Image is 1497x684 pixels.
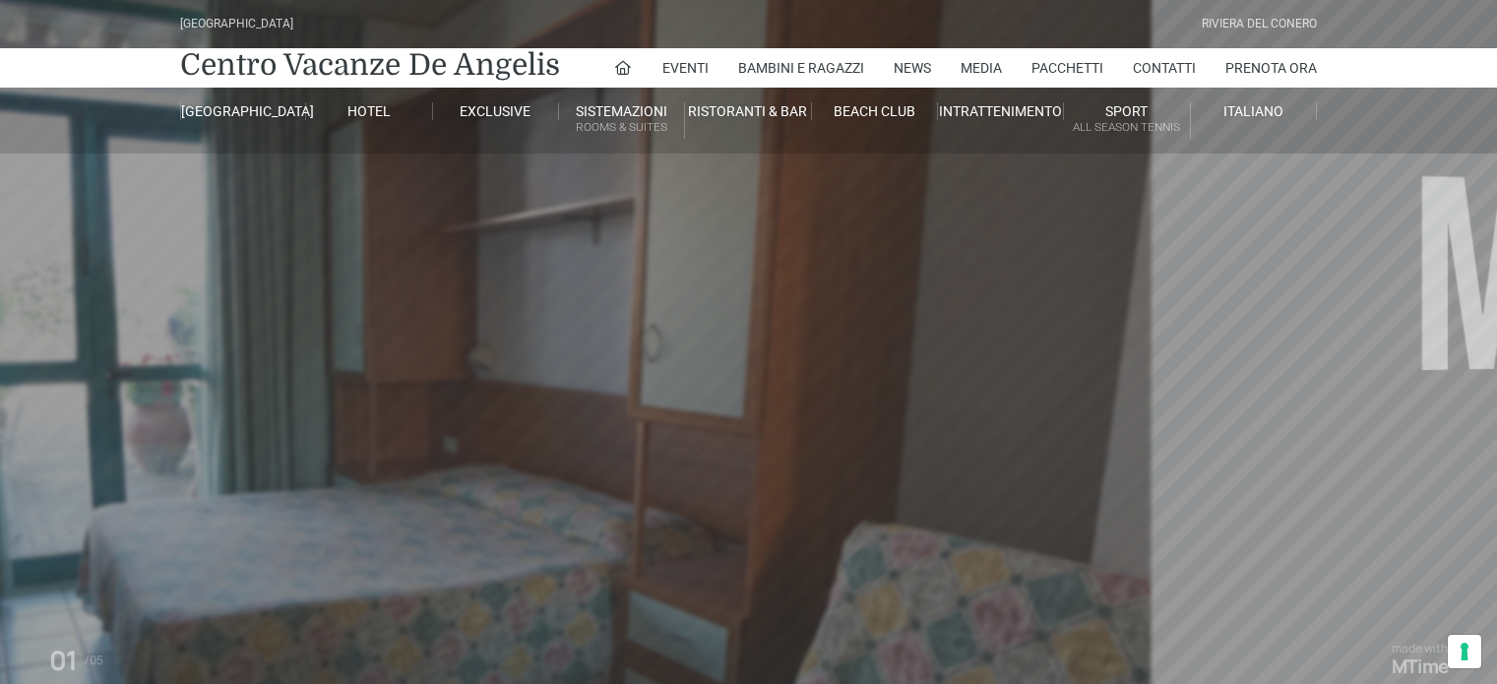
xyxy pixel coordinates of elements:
[1133,48,1196,88] a: Contatti
[180,45,560,85] a: Centro Vacanze De Angelis
[1223,103,1283,119] span: Italiano
[1064,118,1189,137] small: All Season Tennis
[812,102,938,120] a: Beach Club
[938,102,1064,120] a: Intrattenimento
[180,15,293,33] div: [GEOGRAPHIC_DATA]
[559,118,684,137] small: Rooms & Suites
[1031,48,1103,88] a: Pacchetti
[894,48,931,88] a: News
[180,102,306,120] a: [GEOGRAPHIC_DATA]
[1225,48,1317,88] a: Prenota Ora
[1448,635,1481,668] button: Le tue preferenze relative al consenso per le tecnologie di tracciamento
[738,48,864,88] a: Bambini e Ragazzi
[1202,15,1317,33] div: Riviera Del Conero
[433,102,559,120] a: Exclusive
[1064,102,1190,139] a: SportAll Season Tennis
[1191,102,1317,120] a: Italiano
[685,102,811,120] a: Ristoranti & Bar
[1392,655,1448,678] a: MTime
[306,102,432,120] a: Hotel
[559,102,685,139] a: SistemazioniRooms & Suites
[961,48,1002,88] a: Media
[662,48,709,88] a: Eventi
